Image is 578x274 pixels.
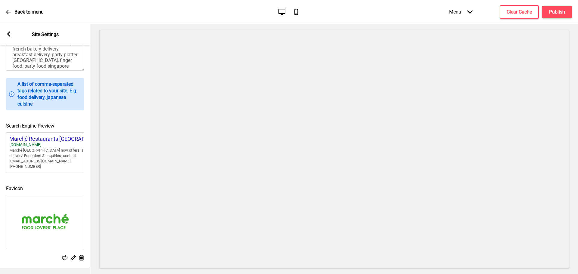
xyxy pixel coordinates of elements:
p: Back to menu [14,9,44,15]
div: Marché Restaurants [GEOGRAPHIC_DATA] [9,136,100,142]
div: Menu [443,3,479,21]
h4: Favicon [6,185,84,192]
div: Marché [GEOGRAPHIC_DATA] now offers islandwide delivery! For orders & enquiries, contact [EMAIL_A... [9,148,100,170]
a: Back to menu [6,4,44,20]
p: A list of comma-separated tags related to your site. E.g. food delivery, japanese cuisine [17,81,81,107]
h4: Publish [549,9,565,15]
h4: Clear Cache [507,9,532,15]
img: Favicon [6,195,84,249]
button: Clear Cache [500,5,539,19]
h4: Search Engine Preview [6,123,84,129]
button: Publish [542,6,572,18]
div: [DOMAIN_NAME] [9,142,100,148]
p: Site Settings [32,31,59,38]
